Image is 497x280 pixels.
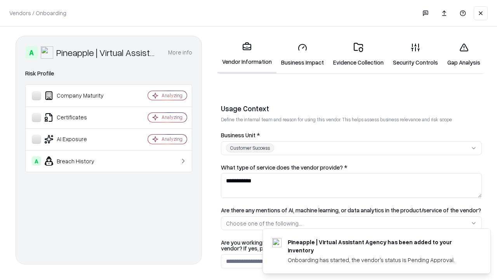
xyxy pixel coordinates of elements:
[32,91,125,100] div: Company Maturity
[162,114,182,121] div: Analyzing
[41,46,53,59] img: Pineapple | Virtual Assistant Agency
[25,69,192,78] div: Risk Profile
[388,37,443,73] a: Security Controls
[443,37,485,73] a: Gap Analysis
[226,143,274,152] div: Customer Success
[288,238,472,254] div: Pineapple | Virtual Assistant Agency has been added to your inventory
[272,238,282,247] img: trypineapple.com
[32,135,125,144] div: AI Exposure
[288,256,472,264] div: Onboarding has started, the vendor's status is Pending Approval.
[162,136,182,142] div: Analyzing
[226,219,302,227] div: Choose one of the following...
[328,37,388,73] a: Evidence Collection
[168,45,192,59] button: More info
[276,37,328,73] a: Business Impact
[25,46,38,59] div: A
[221,207,482,213] label: Are there any mentions of AI, machine learning, or data analytics in the product/service of the v...
[32,113,125,122] div: Certificates
[32,156,41,166] div: A
[56,46,159,59] div: Pineapple | Virtual Assistant Agency
[221,240,482,251] label: Are you working with the Bausch and Lomb procurement/legal to get the contract in place with the ...
[217,36,276,73] a: Vendor Information
[9,9,66,17] p: Vendors / Onboarding
[162,92,182,99] div: Analyzing
[221,164,482,170] label: What type of service does the vendor provide? *
[32,156,125,166] div: Breach History
[221,216,482,230] button: Choose one of the following...
[221,132,482,138] label: Business Unit *
[221,104,482,113] div: Usage Context
[221,116,482,123] p: Define the internal team and reason for using this vendor. This helps assess business relevance a...
[221,141,482,155] button: Customer Success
